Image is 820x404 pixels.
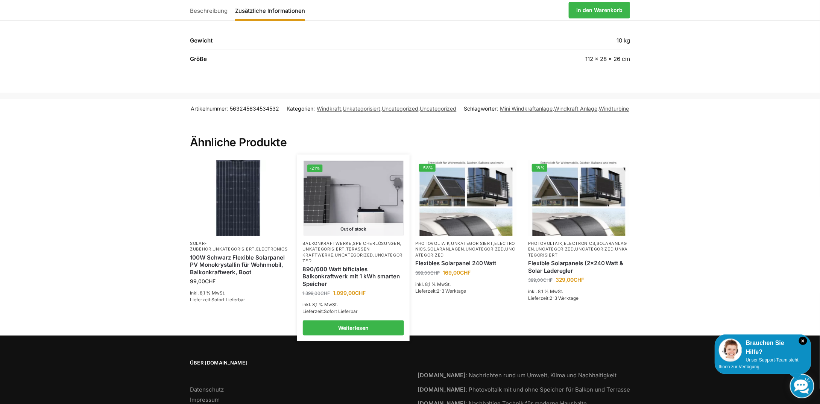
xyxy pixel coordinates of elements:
[382,105,419,112] a: Uncategorized
[460,269,471,276] span: CHF
[719,357,799,369] span: Unser Support-Team steht Ihnen zur Verfügung
[190,297,245,302] span: Lieferzeit:
[430,270,440,276] span: CHF
[304,161,403,236] img: ASE 1000 Batteriespeicher
[528,241,562,246] a: Photovoltaik
[418,372,617,379] a: [DOMAIN_NAME]: Nachrichten rund um Umwelt, Klima und Nachhaltigkeit
[528,295,579,301] span: Lieferzeit:
[576,246,614,252] a: Uncategorized
[799,337,807,345] i: Schließen
[528,160,630,236] img: Flexible Solar Module für Wohnmobile Camping Balkon
[435,36,630,50] td: 10 kg
[415,270,440,276] bdi: 399,00
[191,105,279,112] span: Artikelnummer:
[335,252,373,258] a: Uncategorized
[190,241,211,252] a: Solar-Zubehör
[190,50,435,68] th: Größe
[415,160,517,236] a: -58%Flexible Solar Module für Wohnmobile Camping Balkon
[230,105,279,112] span: 563245634534532
[256,246,288,252] a: Electronics
[418,386,466,393] strong: [DOMAIN_NAME]
[343,105,381,112] a: Unkategorisiert
[556,276,585,283] bdi: 329,00
[466,246,504,252] a: Uncategorized
[303,246,370,257] a: Terassen Kraftwerke
[550,295,579,301] span: 2-3 Werktage
[190,160,292,236] img: 100 watt flexibles solarmodul
[428,246,464,252] a: Solaranlagen
[554,105,598,112] a: Windkraft Anlage
[437,288,466,294] span: 2-3 Werktage
[415,241,517,258] p: , , , , ,
[190,360,402,367] span: Über [DOMAIN_NAME]
[303,241,352,246] a: Balkonkraftwerke
[528,288,630,295] p: inkl. 8,1 % MwSt.
[719,339,742,362] img: Customer service
[420,105,457,112] a: Uncategorized
[303,252,404,263] a: Uncategorized
[190,254,292,276] a: 100W Schwarz Flexible Solarpanel PV Monokrystallin für Wohnmobil, Balkonkraftwerk, Boot
[213,246,255,252] a: Unkategorisiert
[190,117,630,150] h2: Ähnliche Produkte
[528,246,628,257] a: Unkategorisiert
[205,278,216,284] span: CHF
[303,290,330,296] bdi: 1.399,00
[415,241,515,252] a: Electronics
[355,290,366,296] span: CHF
[536,246,574,252] a: Uncategorized
[415,260,517,267] a: Flexibles Solarpanel 240 Watt
[528,241,627,252] a: Solaranlagen
[415,160,517,236] img: Flexible Solar Module für Wohnmobile Camping Balkon
[528,260,630,274] a: Flexible Solarpanels (2×240 Watt & Solar Laderegler
[415,246,515,257] a: Uncategorized
[543,277,553,283] span: CHF
[321,290,330,296] span: CHF
[190,386,224,393] a: Datenschutz
[415,288,466,294] span: Lieferzeit:
[190,278,216,284] bdi: 99,00
[190,36,435,50] th: Gewicht
[464,105,629,112] span: Schlagwörter: , ,
[418,372,466,379] strong: [DOMAIN_NAME]
[451,241,493,246] a: Unkategorisiert
[564,241,595,246] a: Electronics
[599,105,629,112] a: Windturbine
[443,269,471,276] bdi: 169,00
[303,241,404,264] p: , , , , ,
[211,297,245,302] span: Sofort Lieferbar
[190,290,292,296] p: inkl. 8,1 % MwSt.
[303,246,345,252] a: Unkategorisiert
[304,161,403,236] a: -21% Out of stockASE 1000 Batteriespeicher
[190,241,292,252] p: , ,
[528,160,630,236] a: -18%Flexible Solar Module für Wohnmobile Camping Balkon
[190,396,220,404] a: Impressum
[317,105,342,112] a: Windkraft
[415,241,449,246] a: Photovoltaik
[435,50,630,68] td: 112 × 28 × 26 cm
[287,105,457,112] span: Kategorien: , , ,
[500,105,553,112] a: Mini Windkraftanlage
[415,281,517,288] p: inkl. 8,1 % MwSt.
[719,339,807,357] div: Brauchen Sie Hilfe?
[528,277,553,283] bdi: 399,00
[333,290,366,296] bdi: 1.099,00
[418,386,630,393] a: [DOMAIN_NAME]: Photovoltaik mit und ohne Speicher für Balkon und Terrasse
[574,276,585,283] span: CHF
[303,320,404,336] a: Lese mehr über „890/600 Watt bificiales Balkonkraftwerk mit 1 kWh smarten Speicher“
[303,301,404,308] p: inkl. 8,1 % MwSt.
[528,241,630,258] p: , , , , ,
[324,308,358,314] span: Sofort Lieferbar
[190,36,630,68] table: Produktdetails
[353,241,400,246] a: Speicherlösungen
[303,266,404,288] a: 890/600 Watt bificiales Balkonkraftwerk mit 1 kWh smarten Speicher
[303,308,358,314] span: Lieferzeit:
